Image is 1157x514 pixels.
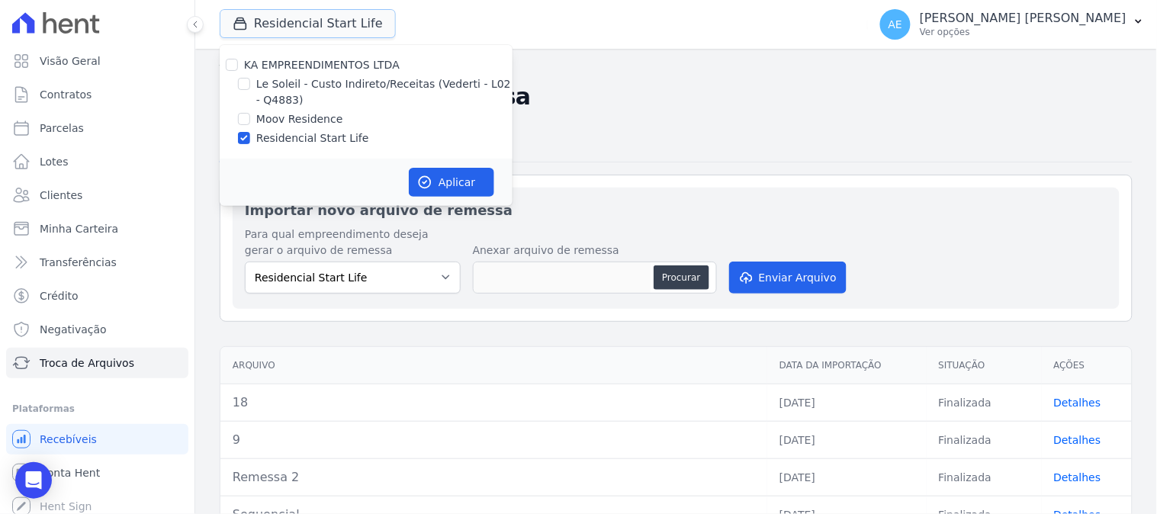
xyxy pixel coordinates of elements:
[256,111,343,127] label: Moov Residence
[40,288,79,304] span: Crédito
[256,76,513,108] label: Le Soleil - Custo Indireto/Receitas (Vederti - L02 - Q4883)
[6,113,188,143] a: Parcelas
[1054,434,1101,446] a: Detalhes
[245,226,461,259] label: Para qual empreendimento deseja gerar o arquivo de remessa
[6,281,188,311] a: Crédito
[927,347,1042,384] th: Situação
[40,465,100,480] span: Conta Hent
[256,130,369,146] label: Residencial Start Life
[40,154,69,169] span: Lotes
[6,180,188,210] a: Clientes
[40,432,97,447] span: Recebíveis
[6,247,188,278] a: Transferências
[40,53,101,69] span: Visão Geral
[6,214,188,244] a: Minha Carteira
[6,424,188,455] a: Recebíveis
[6,46,188,76] a: Visão Geral
[233,394,755,412] div: 18
[767,384,927,421] td: [DATE]
[40,322,107,337] span: Negativação
[220,83,1133,111] h2: Importações de Remessa
[729,262,847,294] button: Enviar Arquivo
[927,458,1042,496] td: Finalizada
[40,120,84,136] span: Parcelas
[233,468,755,487] div: Remessa 2
[40,355,134,371] span: Troca de Arquivos
[15,462,52,499] div: Open Intercom Messenger
[40,255,117,270] span: Transferências
[12,400,182,418] div: Plataformas
[40,87,92,102] span: Contratos
[40,188,82,203] span: Clientes
[1042,347,1132,384] th: Ações
[6,348,188,378] a: Troca de Arquivos
[220,347,767,384] th: Arquivo
[245,200,1107,220] h2: Importar novo arquivo de remessa
[654,265,709,290] button: Procurar
[40,221,118,236] span: Minha Carteira
[409,168,494,197] button: Aplicar
[6,79,188,110] a: Contratos
[927,384,1042,421] td: Finalizada
[233,431,755,449] div: 9
[920,26,1126,38] p: Ver opções
[868,3,1157,46] button: AE [PERSON_NAME] [PERSON_NAME] Ver opções
[473,243,717,259] label: Anexar arquivo de remessa
[927,421,1042,458] td: Finalizada
[244,59,400,71] label: KA EMPREENDIMENTOS LTDA
[220,9,396,38] button: Residencial Start Life
[6,314,188,345] a: Negativação
[1054,397,1101,409] a: Detalhes
[767,421,927,458] td: [DATE]
[1054,471,1101,483] a: Detalhes
[920,11,1126,26] p: [PERSON_NAME] [PERSON_NAME]
[6,458,188,488] a: Conta Hent
[889,19,902,30] span: AE
[767,458,927,496] td: [DATE]
[220,61,1133,77] nav: Breadcrumb
[6,146,188,177] a: Lotes
[767,347,927,384] th: Data da Importação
